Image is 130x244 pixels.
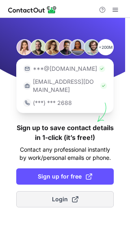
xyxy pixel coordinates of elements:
[99,65,105,72] img: Check Icon
[23,99,31,107] img: https://contactout.com/extension/app/static/media/login-phone-icon.bacfcb865e29de816d437549d7f4cb...
[16,146,114,162] p: Contact any professional instantly by work/personal emails or phone.
[69,39,86,55] img: Person #5
[52,195,78,203] span: Login
[100,83,107,89] img: Check Icon
[16,168,114,185] button: Sign up for free
[33,65,97,73] p: ***@[DOMAIN_NAME]
[84,39,100,55] img: Person #6
[16,191,114,207] button: Login
[16,39,32,55] img: Person #1
[44,39,61,55] img: Person #3
[16,123,114,142] h1: Sign up to save contact details in 1-click (it’s free!)
[8,5,57,15] img: ContactOut v5.3.10
[97,39,114,55] p: +200M
[38,172,92,181] span: Sign up for free
[58,39,74,55] img: Person #4
[23,82,31,90] img: https://contactout.com/extension/app/static/media/login-work-icon.638a5007170bc45168077fde17b29a1...
[30,39,46,55] img: Person #2
[23,65,31,73] img: https://contactout.com/extension/app/static/media/login-email-icon.f64bce713bb5cd1896fef81aa7b14a...
[33,78,99,94] p: [EMAIL_ADDRESS][DOMAIN_NAME]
